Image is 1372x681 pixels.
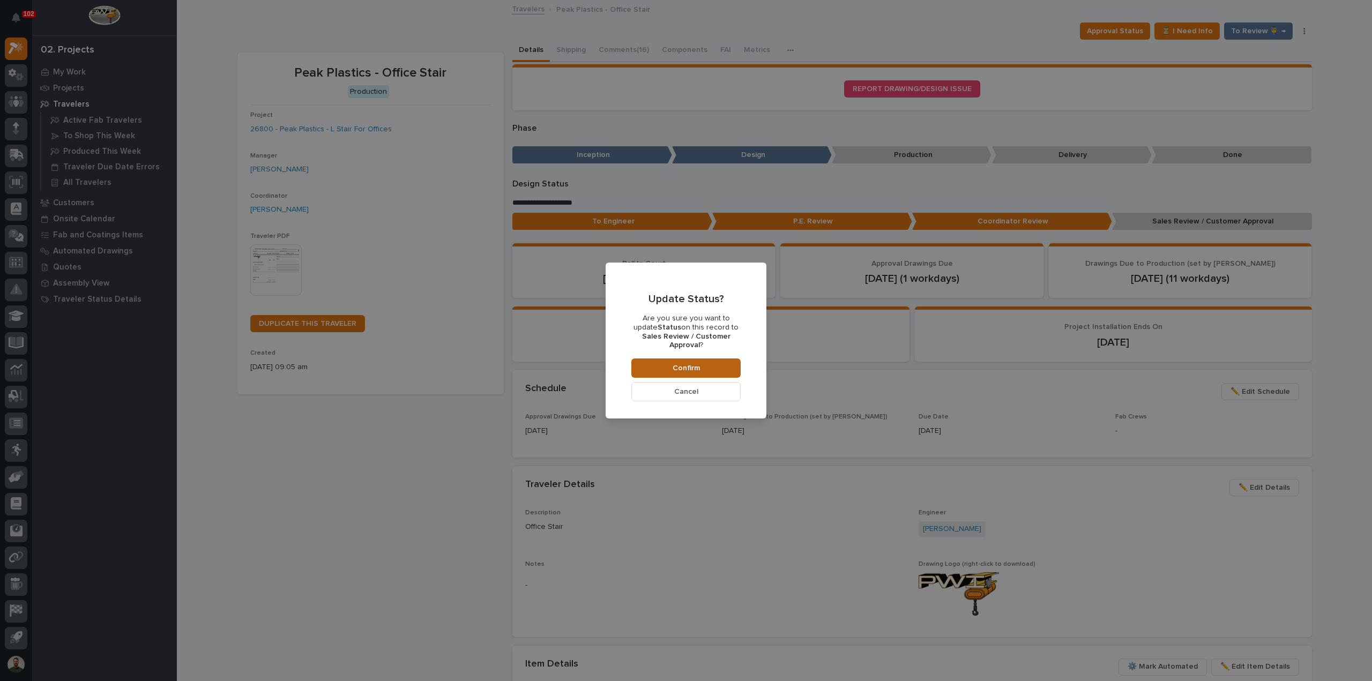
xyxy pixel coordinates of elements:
[674,387,698,396] span: Cancel
[642,333,730,349] b: Sales Review / Customer Approval
[631,382,741,401] button: Cancel
[631,314,741,350] p: Are you sure you want to update on this record to ?
[673,363,700,373] span: Confirm
[648,293,724,305] p: Update Status?
[658,324,681,331] b: Status
[631,358,741,378] button: Confirm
